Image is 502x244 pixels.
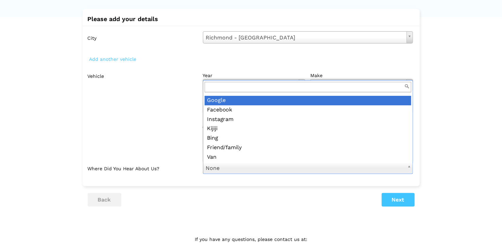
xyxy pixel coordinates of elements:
[205,105,411,115] div: Facebook
[205,143,411,153] div: Friend/family
[205,134,411,143] div: Bing
[205,115,411,124] div: Instagram
[205,96,411,105] div: Google
[205,124,411,134] div: Kijiji
[205,153,411,162] div: Van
